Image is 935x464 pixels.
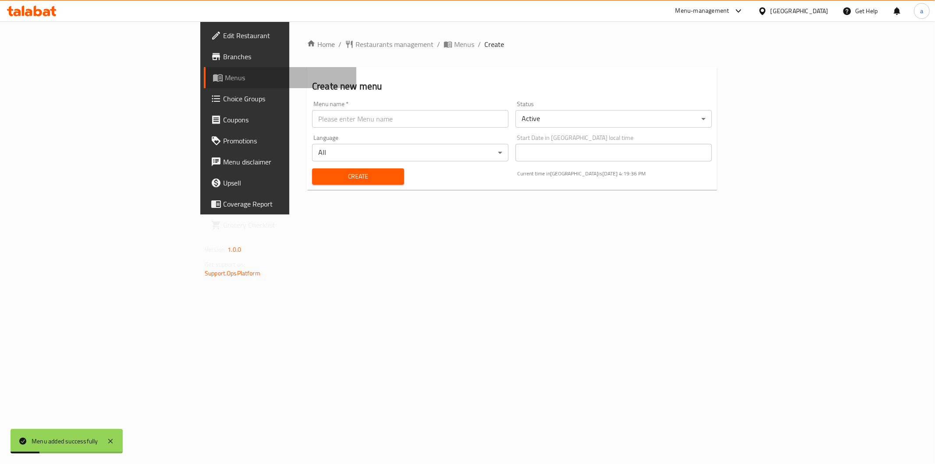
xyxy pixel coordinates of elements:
[345,39,434,50] a: Restaurants management
[675,6,729,16] div: Menu-management
[204,88,356,109] a: Choice Groups
[32,436,98,446] div: Menu added successfully
[920,6,923,16] span: a
[312,168,404,185] button: Create
[223,199,349,209] span: Coverage Report
[312,80,712,93] h2: Create new menu
[204,214,356,236] a: Grocery Checklist
[437,39,440,50] li: /
[444,39,474,50] a: Menus
[319,171,397,182] span: Create
[205,268,260,279] a: Support.OpsPlatform
[204,193,356,214] a: Coverage Report
[204,46,356,67] a: Branches
[204,172,356,193] a: Upsell
[484,39,504,50] span: Create
[228,244,241,255] span: 1.0.0
[225,72,349,83] span: Menus
[454,39,474,50] span: Menus
[223,136,349,146] span: Promotions
[356,39,434,50] span: Restaurants management
[204,151,356,172] a: Menu disclaimer
[515,110,712,128] div: Active
[223,114,349,125] span: Coupons
[205,259,245,270] span: Get support on:
[517,170,712,178] p: Current time in [GEOGRAPHIC_DATA] is [DATE] 4:19:36 PM
[204,130,356,151] a: Promotions
[478,39,481,50] li: /
[223,30,349,41] span: Edit Restaurant
[223,157,349,167] span: Menu disclaimer
[312,144,508,161] div: All
[204,67,356,88] a: Menus
[204,109,356,130] a: Coupons
[204,25,356,46] a: Edit Restaurant
[771,6,828,16] div: [GEOGRAPHIC_DATA]
[223,93,349,104] span: Choice Groups
[205,244,226,255] span: Version:
[223,220,349,230] span: Grocery Checklist
[223,51,349,62] span: Branches
[223,178,349,188] span: Upsell
[307,39,717,50] nav: breadcrumb
[312,110,508,128] input: Please enter Menu name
